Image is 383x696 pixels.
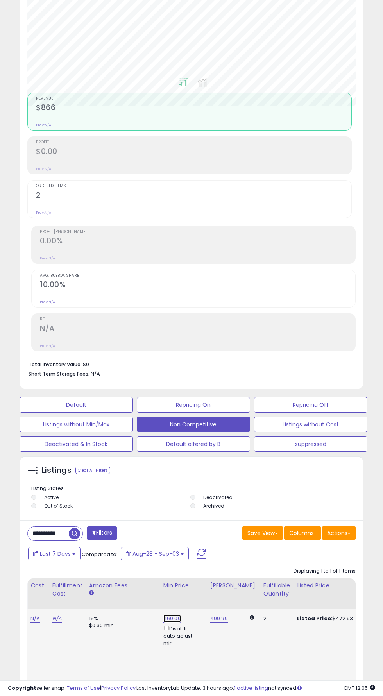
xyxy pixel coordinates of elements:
[40,300,55,304] small: Prev: N/A
[121,547,189,560] button: Aug-28 - Sep-03
[30,581,46,590] div: Cost
[40,230,355,234] span: Profit [PERSON_NAME]
[322,526,356,540] button: Actions
[203,503,224,509] label: Archived
[242,526,283,540] button: Save View
[36,184,351,188] span: Ordered Items
[40,256,55,261] small: Prev: N/A
[263,581,290,598] div: Fulfillable Quantity
[44,503,73,509] label: Out of Stock
[44,494,59,501] label: Active
[52,581,82,598] div: Fulfillment Cost
[89,581,157,590] div: Amazon Fees
[40,274,355,278] span: Avg. Buybox Share
[89,622,154,629] div: $0.30 min
[289,529,314,537] span: Columns
[297,615,333,622] b: Listed Price:
[101,684,136,692] a: Privacy Policy
[29,359,350,369] li: $0
[31,485,354,492] p: Listing States:
[137,417,250,432] button: Non Competitive
[40,344,55,348] small: Prev: N/A
[40,280,355,291] h2: 10.00%
[8,685,136,692] div: seller snap | |
[30,615,40,623] a: N/A
[41,465,72,476] h5: Listings
[294,567,356,575] div: Displaying 1 to 1 of 1 items
[40,550,71,558] span: Last 7 Days
[254,397,367,413] button: Repricing Off
[40,317,355,322] span: ROI
[203,494,233,501] label: Deactivated
[91,370,100,378] span: N/A
[52,615,62,623] a: N/A
[75,467,110,474] div: Clear All Filters
[29,361,82,368] b: Total Inventory Value:
[254,417,367,432] button: Listings without Cost
[210,581,257,590] div: [PERSON_NAME]
[136,685,375,692] div: Last InventoryLab Update: 3 hours ago, not synced.
[20,436,133,452] button: Deactivated & In Stock
[36,210,51,215] small: Prev: N/A
[36,147,351,157] h2: $0.00
[163,615,181,623] a: 460.00
[36,103,351,114] h2: $866
[87,526,117,540] button: Filters
[89,590,94,597] small: Amazon Fees.
[36,123,51,127] small: Prev: N/A
[137,436,250,452] button: Default altered by B
[297,615,362,622] div: $472.93
[82,551,118,558] span: Compared to:
[67,684,100,692] a: Terms of Use
[28,547,81,560] button: Last 7 Days
[20,417,133,432] button: Listings without Min/Max
[20,397,133,413] button: Default
[284,526,321,540] button: Columns
[210,615,228,623] a: 499.99
[137,397,250,413] button: Repricing On
[234,684,268,692] a: 1 active listing
[36,140,351,145] span: Profit
[132,550,179,558] span: Aug-28 - Sep-03
[263,615,288,622] div: 2
[254,436,367,452] button: suppressed
[36,166,51,171] small: Prev: N/A
[89,615,154,622] div: 15%
[40,236,355,247] h2: 0.00%
[8,684,36,692] strong: Copyright
[344,684,375,692] span: 2025-09-11 12:05 GMT
[36,191,351,201] h2: 2
[297,581,365,590] div: Listed Price
[29,370,89,377] b: Short Term Storage Fees:
[40,324,355,335] h2: N/A
[36,97,351,101] span: Revenue
[163,581,204,590] div: Min Price
[163,624,201,647] div: Disable auto adjust min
